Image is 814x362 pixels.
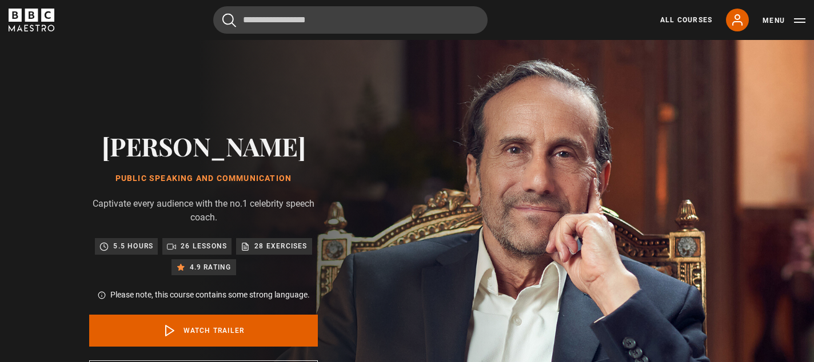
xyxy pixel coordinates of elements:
h1: Public Speaking and Communication [89,174,318,183]
input: Search [213,6,488,34]
p: Captivate every audience with the no.1 celebrity speech coach. [89,197,318,224]
h2: [PERSON_NAME] [89,131,318,160]
p: 4.9 rating [190,262,232,273]
button: Submit the search query [222,13,236,27]
p: Please note, this course contains some strong language. [110,289,310,301]
button: Toggle navigation [763,15,805,26]
p: 28 exercises [254,240,307,252]
p: 26 lessons [181,240,227,252]
a: Watch Trailer [89,315,318,347]
a: All Courses [660,15,712,25]
svg: BBC Maestro [9,9,54,31]
p: 5.5 hours [113,240,153,252]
